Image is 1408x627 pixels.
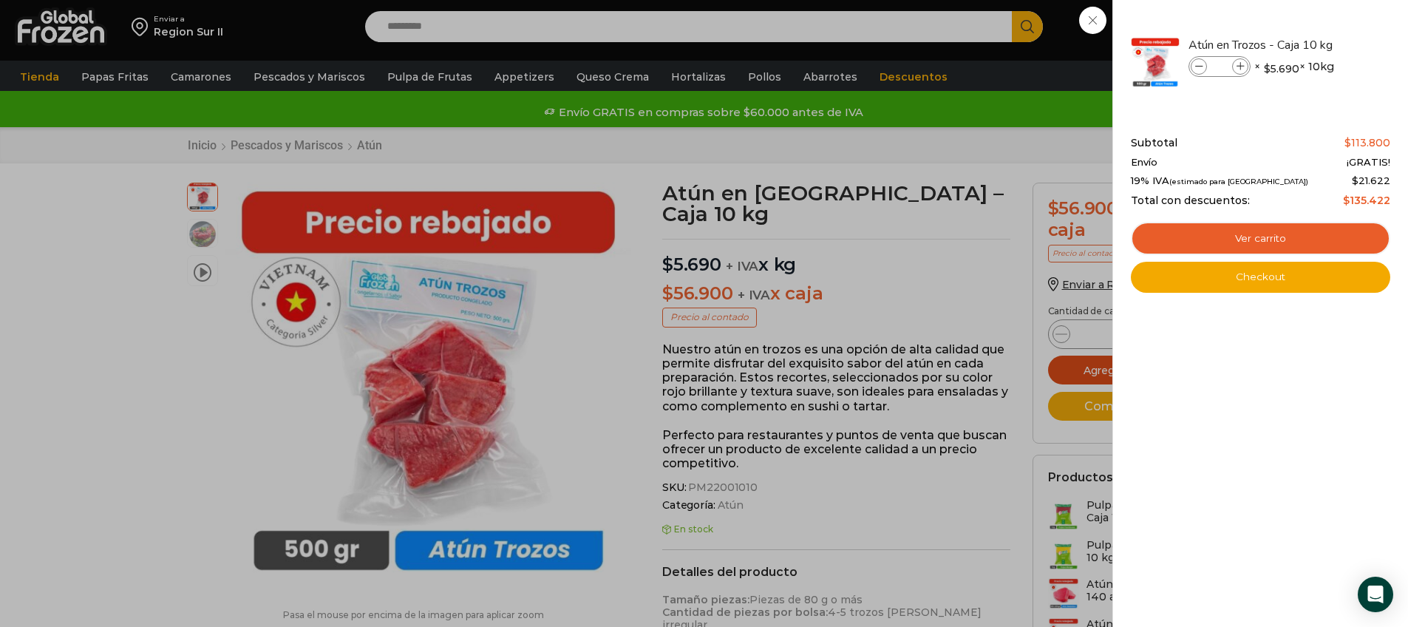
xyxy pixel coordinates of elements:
span: Total con descuentos: [1131,194,1250,207]
div: Open Intercom Messenger [1358,577,1393,612]
span: Envío [1131,157,1157,169]
span: $ [1352,174,1358,186]
span: × × 10kg [1254,56,1334,77]
span: $ [1264,61,1271,76]
a: Checkout [1131,262,1390,293]
input: Product quantity [1208,58,1231,75]
small: (estimado para [GEOGRAPHIC_DATA]) [1169,177,1308,186]
span: $ [1343,194,1350,207]
a: Atún en Trozos - Caja 10 kg [1188,37,1364,53]
span: Subtotal [1131,137,1177,149]
a: Ver carrito [1131,222,1390,256]
bdi: 5.690 [1264,61,1299,76]
span: 19% IVA [1131,175,1308,187]
bdi: 135.422 [1343,194,1390,207]
bdi: 113.800 [1344,136,1390,149]
span: 21.622 [1352,174,1390,186]
span: ¡GRATIS! [1347,157,1390,169]
span: $ [1344,136,1351,149]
